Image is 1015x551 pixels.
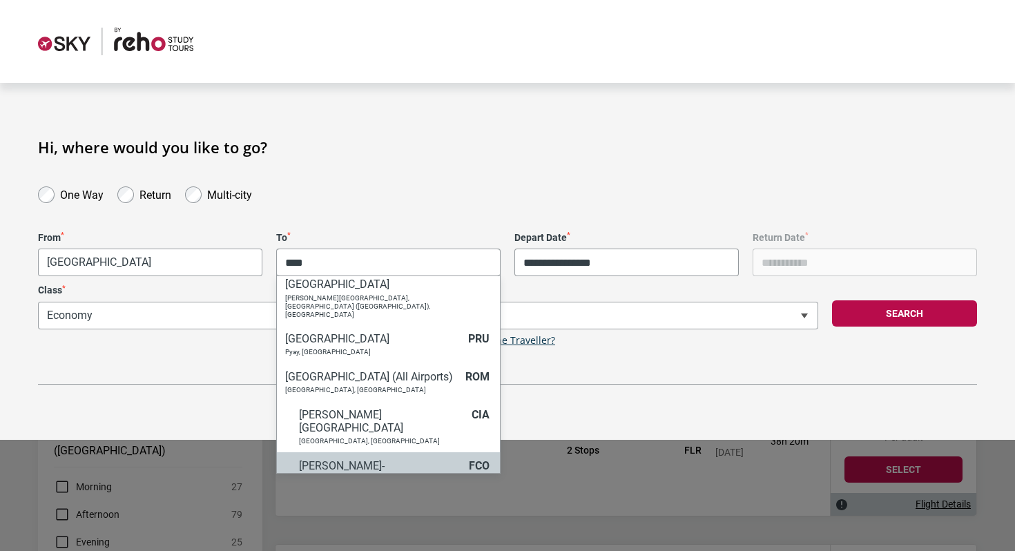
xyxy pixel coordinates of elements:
[514,232,739,244] label: Depart Date
[38,138,977,156] h1: Hi, where would you like to go?
[285,264,462,291] h6: [PERSON_NAME][GEOGRAPHIC_DATA]
[39,302,420,329] span: Economy
[285,370,458,383] h6: [GEOGRAPHIC_DATA] (All Airports)
[436,302,818,329] span: 1 Adult
[465,370,490,383] span: ROM
[277,249,500,276] input: Search
[472,408,490,421] span: CIA
[38,249,262,276] span: Melbourne Airport
[38,232,262,244] label: From
[276,232,501,244] label: To
[60,185,104,202] label: One Way
[299,459,462,485] h6: [PERSON_NAME]-[GEOGRAPHIC_DATA]
[299,408,465,434] h6: [PERSON_NAME][GEOGRAPHIC_DATA]
[39,249,262,275] span: Melbourne Airport
[832,300,977,327] button: Search
[207,185,252,202] label: Multi-city
[285,386,458,394] p: [GEOGRAPHIC_DATA], [GEOGRAPHIC_DATA]
[38,302,421,329] span: Economy
[285,294,462,319] p: [PERSON_NAME][GEOGRAPHIC_DATA], [GEOGRAPHIC_DATA] ([GEOGRAPHIC_DATA]), [GEOGRAPHIC_DATA]
[285,332,461,345] h6: [GEOGRAPHIC_DATA]
[469,459,490,472] span: FCO
[435,302,818,329] span: 1 Adult
[468,332,490,345] span: PRU
[38,284,421,296] label: Class
[299,437,465,445] p: [GEOGRAPHIC_DATA], [GEOGRAPHIC_DATA]
[139,185,171,202] label: Return
[276,249,501,276] span: Florence Airport, Peretola
[285,348,461,356] p: Pyay, [GEOGRAPHIC_DATA]
[435,284,818,296] label: Travellers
